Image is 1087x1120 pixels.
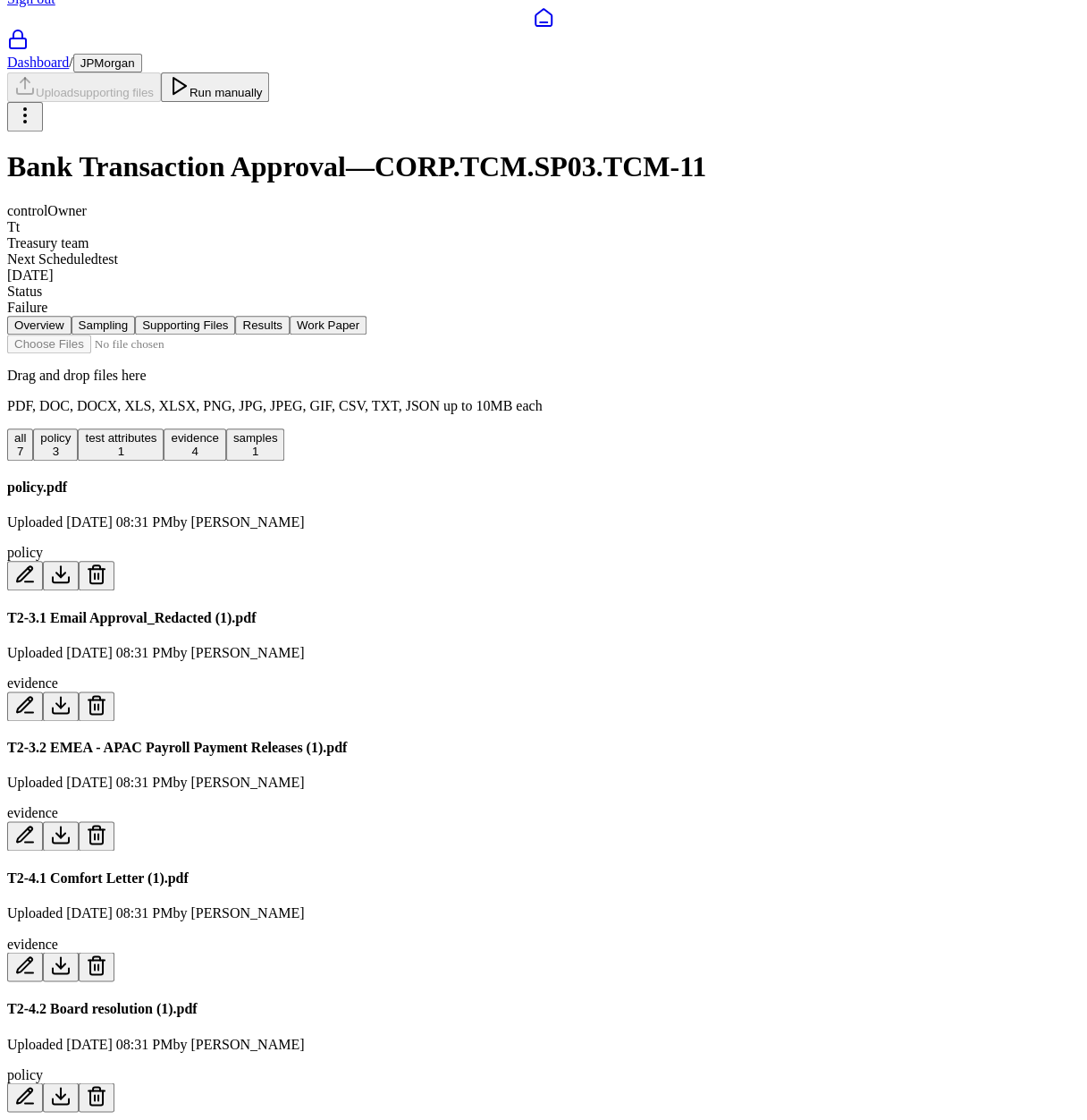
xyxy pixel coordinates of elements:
[7,72,161,102] button: Uploadsupporting files
[7,805,1080,821] div: evidence
[171,445,218,458] div: 4
[14,445,26,458] div: 7
[7,7,1080,29] a: Dashboard
[7,368,1080,384] p: Drag and drop files here
[226,428,285,461] button: samples 1
[43,952,79,981] button: Download File
[7,545,1080,561] div: policy
[33,428,78,461] button: policy 3
[7,479,1080,496] h4: policy.pdf
[7,870,1080,887] h4: T2-4.1 Comfort Letter (1).pdf
[79,692,114,721] button: Delete File
[7,610,1080,626] h4: T2-3.1 Email Approval_Redacted (1).pdf
[78,428,164,461] button: test attributes 1
[7,300,1080,316] div: Failure
[7,150,1080,183] h1: Bank Transaction Approval — CORP.TCM.SP03.TCM-11
[73,54,142,72] button: JPMorgan
[7,1036,1080,1052] p: Uploaded [DATE] 08:31 PM by [PERSON_NAME]
[7,235,88,250] span: Treasury team
[79,821,114,851] button: Delete File
[43,821,79,851] button: Download File
[7,514,1080,530] p: Uploaded [DATE] 08:31 PM by [PERSON_NAME]
[7,1000,1080,1016] h4: T2-4.2 Board resolution (1).pdf
[7,267,1080,284] div: [DATE]
[79,1082,114,1112] button: Delete File
[7,284,1080,300] div: Status
[7,675,1080,692] div: evidence
[85,445,156,458] div: 1
[7,775,1080,791] p: Uploaded [DATE] 08:31 PM by [PERSON_NAME]
[290,316,367,335] button: Work Paper
[7,821,43,851] button: Add/Edit Description
[7,219,20,234] span: Tt
[7,316,72,335] button: Overview
[7,54,1080,72] div: /
[164,428,225,461] button: evidence 4
[43,1082,79,1112] button: Download File
[7,645,1080,661] p: Uploaded [DATE] 08:31 PM by [PERSON_NAME]
[7,740,1080,756] h4: T2-3.2 EMEA - APAC Payroll Payment Releases (1).pdf
[79,561,114,590] button: Delete File
[161,72,270,102] button: Run manually
[43,561,79,590] button: Download File
[7,692,43,721] button: Add/Edit Description
[7,936,1080,952] div: evidence
[7,203,1080,219] div: control Owner
[7,905,1080,921] p: Uploaded [DATE] 08:31 PM by [PERSON_NAME]
[7,29,1080,54] a: SOC
[43,692,79,721] button: Download File
[79,952,114,981] button: Delete File
[7,1082,43,1112] button: Add/Edit Description
[233,445,278,458] div: 1
[7,1066,1080,1082] div: policy
[7,428,33,461] button: all 7
[7,316,1080,335] nav: Tabs
[7,952,43,981] button: Add/Edit Description
[7,398,1080,414] p: PDF, DOC, DOCX, XLS, XLSX, PNG, JPG, JPEG, GIF, CSV, TXT, JSON up to 10MB each
[235,316,289,335] button: Results
[135,316,235,335] button: Supporting Files
[40,445,71,458] div: 3
[72,316,136,335] button: Sampling
[7,55,69,70] a: Dashboard
[7,251,1080,267] div: Next Scheduled test
[7,561,43,590] button: Add/Edit Description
